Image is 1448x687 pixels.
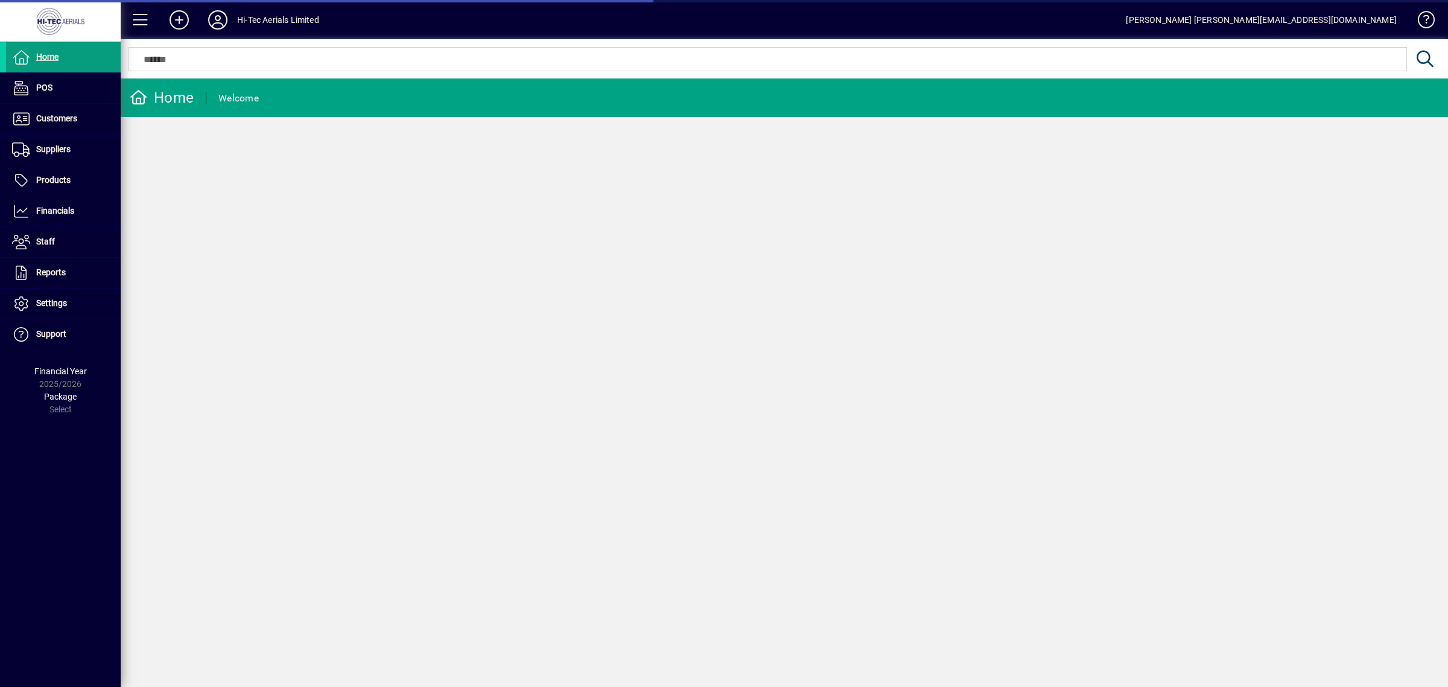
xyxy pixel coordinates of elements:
[6,319,121,350] a: Support
[6,196,121,226] a: Financials
[36,298,67,308] span: Settings
[36,113,77,123] span: Customers
[36,267,66,277] span: Reports
[6,73,121,103] a: POS
[36,144,71,154] span: Suppliers
[6,104,121,134] a: Customers
[6,135,121,165] a: Suppliers
[1409,2,1433,42] a: Knowledge Base
[130,88,194,107] div: Home
[218,89,259,108] div: Welcome
[36,206,74,216] span: Financials
[34,366,87,376] span: Financial Year
[6,289,121,319] a: Settings
[237,10,319,30] div: Hi-Tec Aerials Limited
[36,329,66,339] span: Support
[36,83,52,92] span: POS
[160,9,198,31] button: Add
[44,392,77,401] span: Package
[1126,10,1397,30] div: [PERSON_NAME] [PERSON_NAME][EMAIL_ADDRESS][DOMAIN_NAME]
[6,258,121,288] a: Reports
[6,227,121,257] a: Staff
[198,9,237,31] button: Profile
[36,175,71,185] span: Products
[36,52,59,62] span: Home
[6,165,121,196] a: Products
[36,237,55,246] span: Staff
